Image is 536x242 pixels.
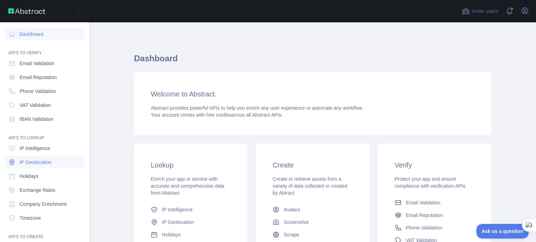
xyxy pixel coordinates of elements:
[134,53,491,70] h1: Dashboard
[406,224,442,231] span: Phone Validation
[6,71,84,84] a: Email Reputation
[284,219,308,226] span: Screenshot
[284,206,300,213] span: Avatars
[20,201,67,208] span: Company Enrichment
[151,105,363,111] span: Abstract provides powerful APIs to help you enrich any user experience or automate any workflow.
[6,226,84,240] div: API'S TO CREATE
[476,224,529,239] iframe: Toggle Customer Support
[151,176,224,196] span: Enrich your app or service with accurate and comprehensive data from Abstract
[20,102,51,109] span: VAT Validation
[6,142,84,155] a: IP Intelligence
[20,173,38,180] span: Holidays
[148,228,233,241] a: Holidays
[20,214,41,221] span: Timezone
[20,60,54,67] span: Email Validation
[20,116,53,123] span: IBAN Validation
[392,221,477,234] a: Phone Validation
[6,85,84,97] a: Phone Validation
[8,8,45,14] img: Abstract API
[20,187,55,194] span: Exchange Rates
[6,28,84,40] a: Dashboard
[270,203,355,216] a: Avatars
[20,159,52,166] span: IP Geolocation
[395,176,466,189] span: Protect your app and ensure compliance with verification APIs
[273,160,352,170] h3: Create
[392,209,477,221] a: Email Reputation
[20,88,56,95] span: Phone Validation
[6,127,84,141] div: API'S TO LOOKUP
[6,42,84,56] div: API'S TO VERIFY
[460,6,500,17] button: Invite users
[148,203,233,216] a: IP Intelligence
[148,216,233,228] a: IP Geolocation
[395,160,475,170] h3: Verify
[162,206,193,213] span: IP Intelligence
[406,212,443,219] span: Email Reputation
[6,212,84,224] a: Timezone
[206,112,230,118] span: free credits
[151,112,283,118] span: Your account comes with across all Abstract APIs.
[471,7,498,15] span: Invite users
[406,199,440,206] span: Email Validation
[162,231,181,238] span: Holidays
[392,196,477,209] a: Email Validation
[284,231,299,238] span: Scrape
[6,184,84,196] a: Exchange Rates
[6,198,84,210] a: Company Enrichment
[6,57,84,70] a: Email Validation
[6,99,84,111] a: VAT Validation
[6,113,84,125] a: IBAN Validation
[151,160,231,170] h3: Lookup
[270,228,355,241] a: Scrape
[273,176,347,196] span: Create or retrieve assets from a variety of data collected or created by Abtract
[270,216,355,228] a: Screenshot
[6,170,84,182] a: Holidays
[20,145,50,152] span: IP Intelligence
[20,74,57,81] span: Email Reputation
[162,219,194,226] span: IP Geolocation
[151,89,475,99] h3: Welcome to Abstract.
[6,156,84,169] a: IP Geolocation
